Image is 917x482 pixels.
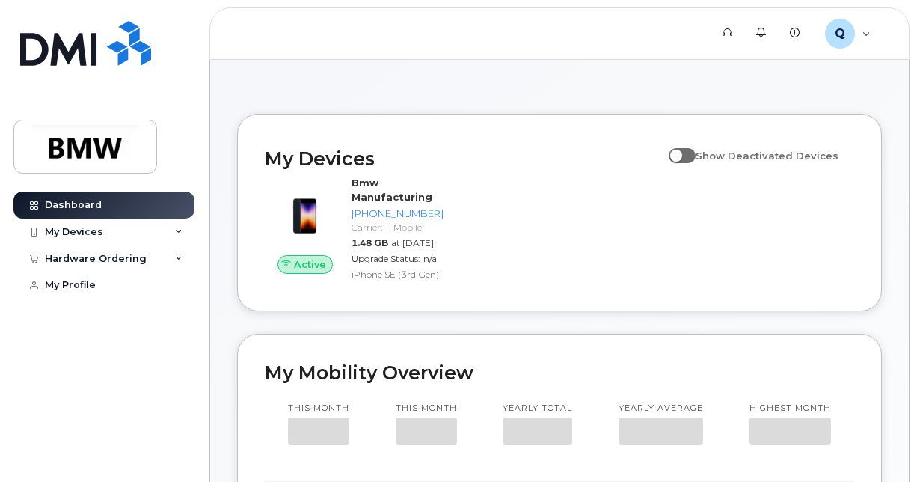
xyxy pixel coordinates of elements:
p: This month [396,403,457,415]
strong: Bmw Manufacturing [352,177,432,203]
h2: My Mobility Overview [265,361,854,384]
h2: My Devices [265,147,661,170]
div: Carrier: T-Mobile [352,221,444,234]
p: Yearly average [619,403,703,415]
a: ActiveBmw Manufacturing[PHONE_NUMBER]Carrier: T-Mobile1.48 GBat [DATE]Upgrade Status:n/aiPhone SE... [265,176,450,284]
img: image20231002-3703462-1angbar.jpeg [277,183,334,240]
span: 1.48 GB [352,237,388,248]
span: n/a [423,253,437,264]
div: [PHONE_NUMBER] [352,207,444,221]
p: This month [288,403,349,415]
div: iPhone SE (3rd Gen) [352,268,444,281]
span: at [DATE] [391,237,434,248]
span: Upgrade Status: [352,253,420,264]
span: Active [294,257,326,272]
p: Highest month [749,403,831,415]
span: Show Deactivated Devices [696,150,838,162]
p: Yearly total [503,403,572,415]
input: Show Deactivated Devices [669,141,681,153]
